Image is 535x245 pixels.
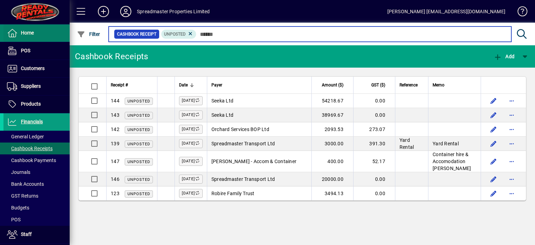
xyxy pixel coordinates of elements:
span: Container hire & Accomodation [PERSON_NAME] [433,152,471,171]
a: Customers [3,60,70,77]
span: Staff [21,231,32,237]
span: Unposted [127,99,150,104]
button: More options [506,95,517,106]
div: Reference [400,81,424,89]
span: Yard Rental [400,137,414,150]
span: Home [21,30,34,36]
button: Add [92,5,115,18]
a: POS [3,42,70,60]
span: Cashbook Receipts [7,146,53,151]
td: 400.00 [311,151,353,172]
span: 143 [111,112,119,118]
span: Amount ($) [322,81,343,89]
span: Cashbook Payments [7,158,56,163]
span: Yard Rental [433,141,459,146]
span: Customers [21,66,45,71]
span: Payer [211,81,222,89]
span: Receipt # [111,81,128,89]
a: Cashbook Payments [3,154,70,166]
button: Profile [115,5,137,18]
td: 52.17 [353,151,395,172]
div: Payer [211,81,307,89]
span: Cashbook Receipt [117,31,156,38]
a: Products [3,95,70,113]
button: Edit [488,138,499,149]
a: GST Returns [3,190,70,202]
div: GST ($) [358,81,391,89]
span: Spreadmaster Transport Ltd [211,176,275,182]
td: 54218.67 [311,94,353,108]
td: 3000.00 [311,137,353,151]
span: Unposted [164,32,186,37]
a: Journals [3,166,70,178]
td: 0.00 [353,94,395,108]
td: 38969.67 [311,108,353,122]
span: 144 [111,98,119,104]
span: Filter [77,31,100,37]
td: 0.00 [353,108,395,122]
span: Unposted [127,160,150,164]
span: Budgets [7,205,29,210]
button: Add [492,50,516,63]
div: Memo [433,81,476,89]
span: POS [7,217,21,222]
span: Seeka Ltd [211,98,233,104]
a: Budgets [3,202,70,214]
div: Cashbook Receipts [75,51,148,62]
div: [PERSON_NAME] [EMAIL_ADDRESS][DOMAIN_NAME] [387,6,505,17]
a: Staff [3,226,70,243]
a: General Ledger [3,131,70,143]
label: [DATE] [179,125,203,134]
span: [PERSON_NAME] - Accom & Container [211,159,296,164]
label: [DATE] [179,96,203,105]
span: Unposted [127,128,150,132]
span: Date [179,81,188,89]
button: More options [506,124,517,135]
a: POS [3,214,70,225]
span: Robire Family Trust [211,191,255,196]
span: 147 [111,159,119,164]
span: Financials [21,119,43,124]
span: Journals [7,169,30,175]
span: Unposted [127,142,150,146]
button: Edit [488,109,499,121]
span: 139 [111,141,119,146]
span: Reference [400,81,418,89]
span: Bank Accounts [7,181,44,187]
span: Unposted [127,113,150,118]
span: Seeka Ltd [211,112,233,118]
a: Home [3,24,70,42]
div: Amount ($) [316,81,350,89]
td: 0.00 [353,172,395,186]
button: Filter [75,28,102,40]
span: Products [21,101,41,107]
label: [DATE] [179,175,203,184]
div: Spreadmaster Properties Limited [137,6,210,17]
button: Edit [488,95,499,106]
span: Add [494,54,514,59]
span: GST ($) [371,81,385,89]
span: 142 [111,127,119,132]
td: 3494.13 [311,186,353,200]
button: Edit [488,188,499,199]
td: 20000.00 [311,172,353,186]
span: Memo [433,81,444,89]
span: Unposted [127,177,150,182]
td: 2093.53 [311,122,353,137]
button: More options [506,156,517,167]
button: More options [506,138,517,149]
div: Date [179,81,203,89]
span: Unposted [127,192,150,196]
label: [DATE] [179,189,203,198]
span: General Ledger [7,134,44,139]
button: More options [506,174,517,185]
td: 391.30 [353,137,395,151]
label: [DATE] [179,110,203,120]
label: [DATE] [179,157,203,166]
div: Receipt # [111,81,153,89]
label: [DATE] [179,139,203,148]
span: POS [21,48,30,53]
button: More options [506,188,517,199]
span: GST Returns [7,193,38,199]
button: Edit [488,174,499,185]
